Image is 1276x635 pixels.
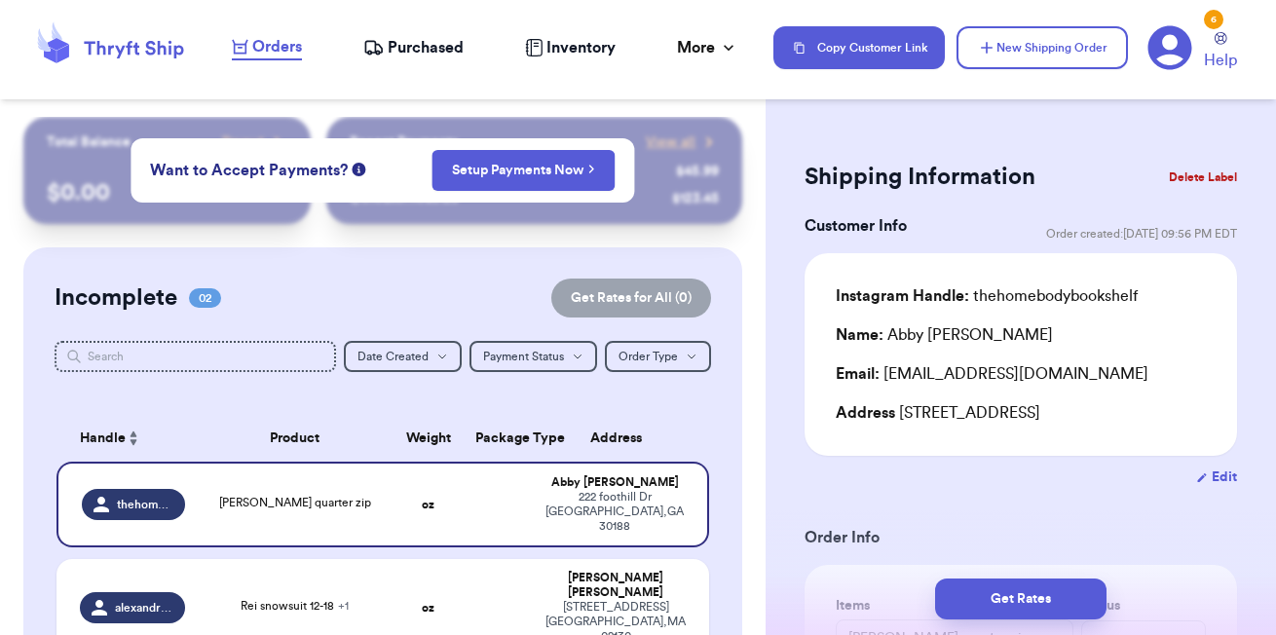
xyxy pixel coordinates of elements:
span: [PERSON_NAME] quarter zip [219,497,371,508]
span: alexandraaluna [115,600,173,616]
span: Payout [222,132,264,152]
span: Help [1204,49,1237,72]
a: Help [1204,32,1237,72]
div: $ 45.99 [676,162,719,181]
span: thehomebodybookshelf [117,497,173,512]
strong: oz [422,499,434,510]
span: Want to Accept Payments? [150,159,348,182]
div: 6 [1204,10,1223,29]
div: $ 123.45 [672,189,719,208]
a: View all [646,132,719,152]
button: Payment Status [469,341,597,372]
span: Instagram Handle: [836,288,969,304]
h3: Customer Info [805,214,907,238]
p: Recent Payments [350,132,458,152]
div: [EMAIL_ADDRESS][DOMAIN_NAME] [836,362,1206,386]
span: + 1 [338,600,349,612]
div: More [677,36,738,59]
span: Orders [252,35,302,58]
a: Setup Payments Now [452,161,595,180]
span: Name: [836,327,883,343]
a: Inventory [525,36,616,59]
th: Weight [394,415,464,462]
span: Payment Status [483,351,564,362]
p: $ 0.00 [47,177,288,208]
p: Total Balance [47,132,131,152]
input: Search [55,341,337,372]
button: Delete Label [1161,156,1245,199]
h2: Shipping Information [805,162,1035,193]
button: Order Type [605,341,711,372]
div: [PERSON_NAME] [PERSON_NAME] [545,571,686,600]
div: 222 foothill Dr [GEOGRAPHIC_DATA] , GA 30188 [545,490,684,534]
strong: oz [422,602,434,614]
span: Order Type [619,351,678,362]
div: Abby [PERSON_NAME] [836,323,1053,347]
h2: Incomplete [55,282,177,314]
th: Package Type [464,415,534,462]
button: Edit [1196,467,1237,487]
button: New Shipping Order [957,26,1128,69]
button: Date Created [344,341,462,372]
button: Setup Payments Now [432,150,616,191]
span: Inventory [546,36,616,59]
span: Address [836,405,895,421]
a: Payout [222,132,287,152]
div: [STREET_ADDRESS] [836,401,1206,425]
button: Get Rates [935,579,1107,619]
span: Rei snowsuit 12-18 [241,600,349,612]
a: Purchased [363,36,464,59]
span: Handle [80,429,126,449]
button: Sort ascending [126,427,141,450]
th: Address [534,415,709,462]
span: Date Created [357,351,429,362]
span: View all [646,132,695,152]
button: Copy Customer Link [773,26,945,69]
th: Product [197,415,394,462]
div: Abby [PERSON_NAME] [545,475,684,490]
div: thehomebodybookshelf [836,284,1138,308]
h3: Order Info [805,526,1237,549]
a: Orders [232,35,302,60]
button: Get Rates for All (0) [551,279,711,317]
a: 6 [1147,25,1192,70]
span: Email: [836,366,880,382]
span: Purchased [388,36,464,59]
span: 02 [189,288,221,308]
span: Order created: [DATE] 09:56 PM EDT [1046,226,1237,242]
